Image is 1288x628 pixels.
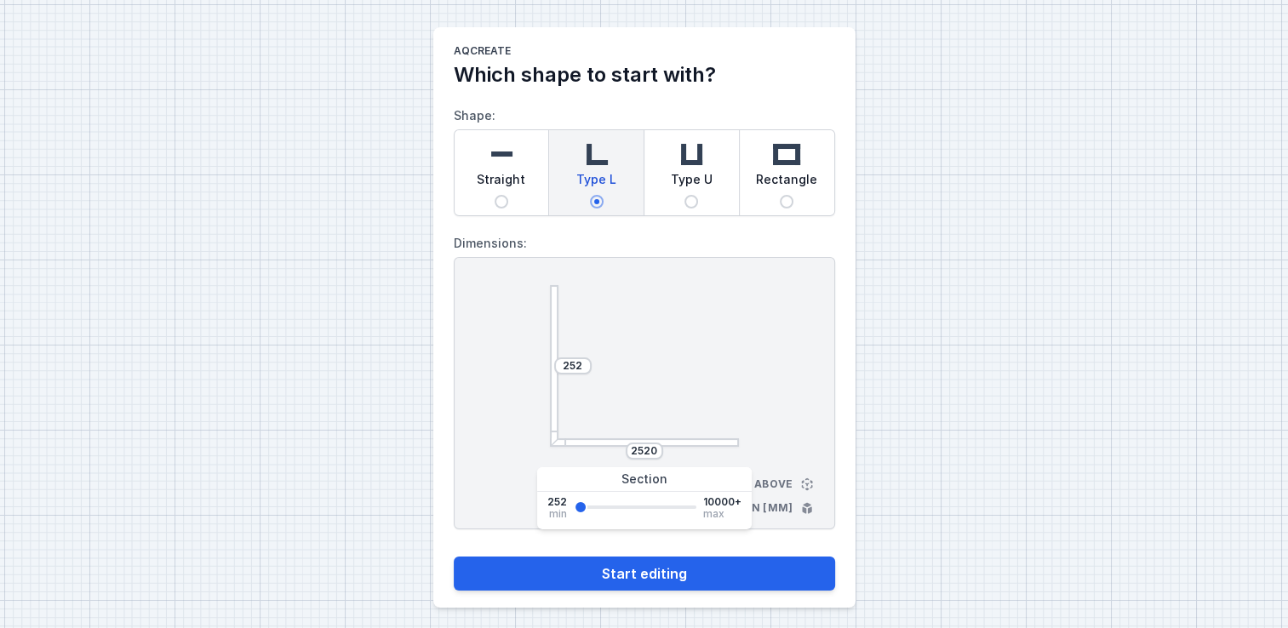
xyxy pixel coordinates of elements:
span: Type L [576,171,616,195]
h2: Which shape to start with? [454,61,835,88]
input: Dimension [mm] [631,444,658,458]
img: straight.svg [484,137,518,171]
img: rectangle.svg [770,137,804,171]
input: Type U [684,195,698,208]
input: Rectangle [780,195,793,208]
label: Dimensions: [454,230,835,257]
span: Type U [671,171,713,195]
span: min [549,509,567,519]
span: Straight [477,171,525,195]
span: Rectangle [756,171,817,195]
input: Type L [590,195,604,208]
button: Start editing [454,557,835,591]
img: u-shaped.svg [674,137,708,171]
h1: AQcreate [454,44,835,61]
input: Straight [495,195,508,208]
input: Dimension [mm] [559,359,587,373]
img: l-shaped.svg [580,137,614,171]
label: Shape: [454,102,835,216]
span: max [703,509,724,519]
div: Section [537,467,752,492]
span: 252 [547,495,567,509]
span: 10000+ [703,495,741,509]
